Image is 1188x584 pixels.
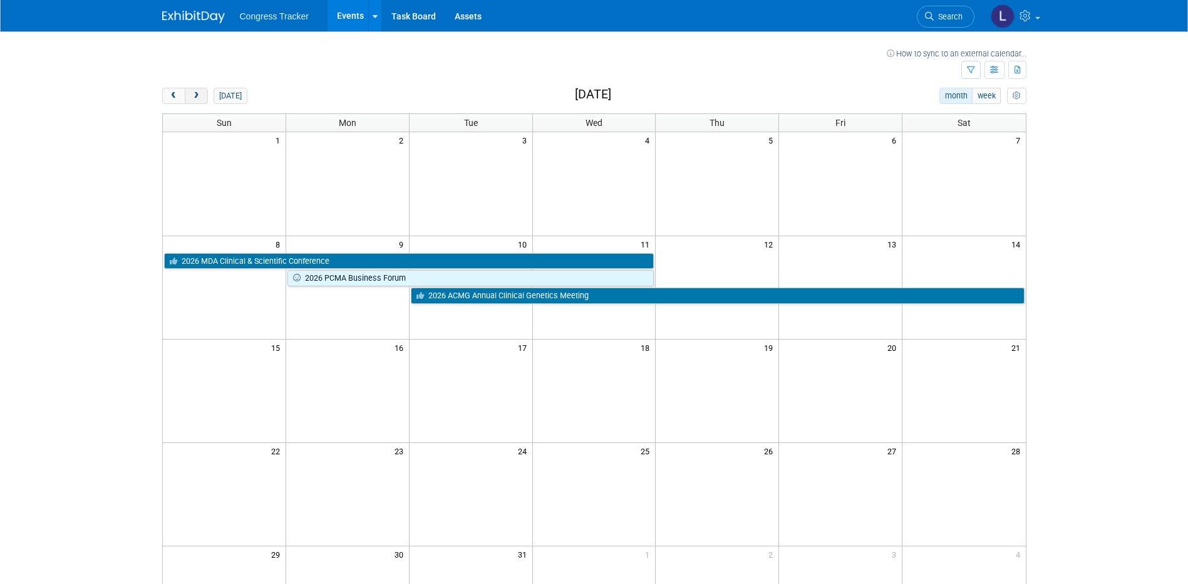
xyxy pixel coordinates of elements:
span: 6 [891,132,902,148]
button: week [972,88,1001,104]
span: 21 [1010,340,1026,355]
a: 2026 MDA Clinical & Scientific Conference [164,253,654,269]
span: 13 [886,236,902,252]
span: 25 [639,443,655,459]
a: 2026 PCMA Business Forum [287,270,654,286]
span: 10 [517,236,532,252]
span: 22 [270,443,286,459]
span: 1 [274,132,286,148]
span: 18 [639,340,655,355]
span: 11 [639,236,655,252]
span: 16 [393,340,409,355]
button: next [185,88,208,104]
span: Tue [464,118,478,128]
span: 20 [886,340,902,355]
span: Sun [217,118,232,128]
span: 8 [274,236,286,252]
span: 27 [886,443,902,459]
span: 7 [1015,132,1026,148]
h2: [DATE] [575,88,611,102]
span: 2 [767,546,778,562]
span: 4 [644,132,655,148]
span: 19 [763,340,778,355]
a: How to sync to an external calendar... [887,49,1026,58]
span: 2 [398,132,409,148]
button: myCustomButton [1007,88,1026,104]
span: 12 [763,236,778,252]
a: Search [917,6,974,28]
button: month [939,88,973,104]
span: Sat [958,118,971,128]
span: 15 [270,340,286,355]
a: 2026 ACMG Annual Clinical Genetics Meeting [411,288,1025,304]
span: Thu [710,118,725,128]
span: Search [934,12,963,21]
span: Mon [339,118,356,128]
button: prev [162,88,185,104]
span: 3 [521,132,532,148]
span: Fri [835,118,845,128]
span: 3 [891,546,902,562]
span: 24 [517,443,532,459]
span: 23 [393,443,409,459]
span: 9 [398,236,409,252]
span: Congress Tracker [240,11,309,21]
span: 29 [270,546,286,562]
span: 30 [393,546,409,562]
span: 17 [517,340,532,355]
span: 28 [1010,443,1026,459]
span: 1 [644,546,655,562]
i: Personalize Calendar [1013,92,1021,100]
span: 26 [763,443,778,459]
span: 14 [1010,236,1026,252]
span: Wed [586,118,602,128]
span: 4 [1015,546,1026,562]
span: 5 [767,132,778,148]
span: 31 [517,546,532,562]
button: [DATE] [214,88,247,104]
img: Lynne McPherson [991,4,1015,28]
img: ExhibitDay [162,11,225,23]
